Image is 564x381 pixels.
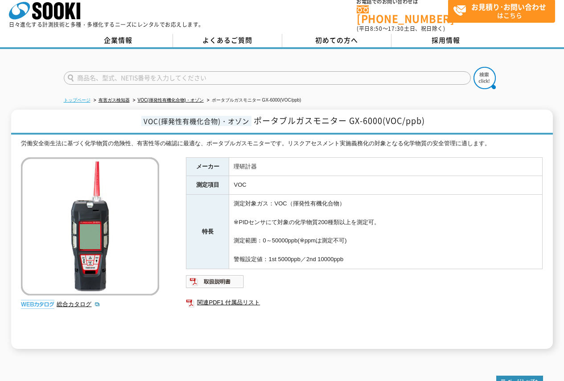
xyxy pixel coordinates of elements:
span: (平日 ～ 土日、祝日除く) [357,25,445,33]
strong: お見積り･お問い合わせ [471,1,546,12]
p: 日々進化する計測技術と多種・多様化するニーズにレンタルでお応えします。 [9,22,204,27]
span: VOC(揮発性有機化合物)・オゾン [141,116,251,126]
input: 商品名、型式、NETIS番号を入力してください [64,71,471,85]
img: btn_search.png [473,67,496,89]
img: webカタログ [21,300,54,309]
a: VOC(揮発性有機化合物)・オゾン [138,98,204,102]
span: 8:50 [370,25,383,33]
a: 初めての方へ [282,34,391,47]
a: 関連PDF1 付属品リスト [186,297,543,308]
span: 17:30 [388,25,404,33]
a: 有害ガス検知器 [99,98,130,102]
span: 初めての方へ [315,35,358,45]
a: よくあるご質問 [173,34,282,47]
a: [PHONE_NUMBER] [357,5,448,24]
td: VOC [229,176,543,195]
img: ポータブルガスモニター GX-6000(VOC/ppb) [21,157,159,295]
td: 理研計器 [229,157,543,176]
a: 採用情報 [391,34,501,47]
a: 取扱説明書 [186,280,244,287]
td: 測定対象ガス：VOC（揮発性有機化合物） ※PIDセンサにて対象の化学物質200種類以上を測定可。 測定範囲：0～50000ppb(※ppmは測定不可) 警報設定値：1st 5000ppb／2n... [229,195,543,269]
img: 取扱説明書 [186,274,244,289]
li: ポータブルガスモニター GX-6000(VOC/ppb) [205,96,301,105]
span: ポータブルガスモニター GX-6000(VOC/ppb) [254,115,425,127]
th: 測定項目 [186,176,229,195]
a: 総合カタログ [57,301,100,307]
a: 企業情報 [64,34,173,47]
th: メーカー [186,157,229,176]
a: トップページ [64,98,91,102]
div: 労働安全衛生法に基づく化学物質の危険性、有害性等の確認に最適な、ポータブルガスモニターです。リスクアセスメント実施義務化の対象となる化学物質の安全管理に適します。 [21,139,543,148]
th: 特長 [186,195,229,269]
